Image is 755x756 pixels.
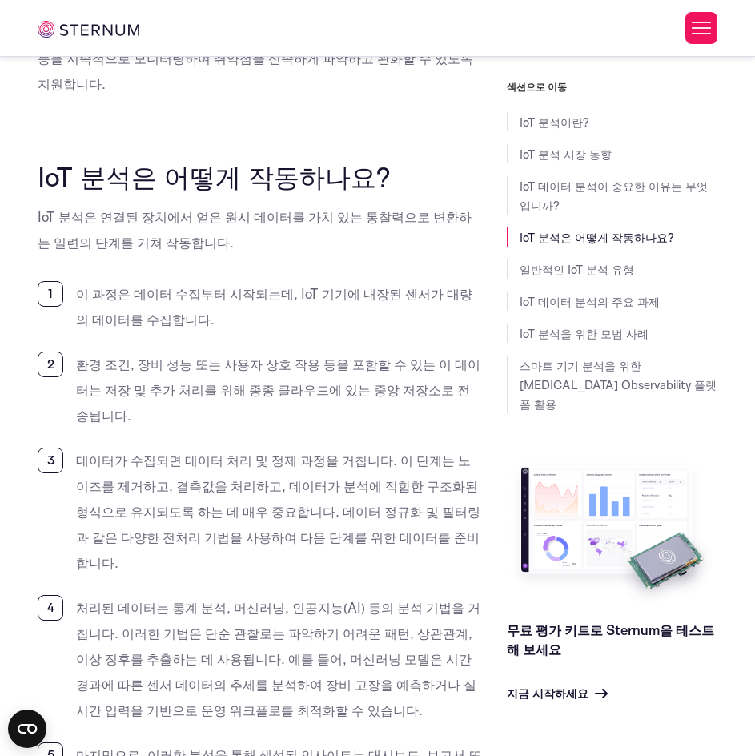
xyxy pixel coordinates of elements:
[520,262,634,277] a: 일반적인 IoT 분석 유형
[38,208,472,251] font: IoT 분석은 연결된 장치에서 얻은 원시 데이터를 가치 있는 통찰력으로 변환하는 일련의 단계를 거쳐 작동합니다.
[520,230,674,245] a: IoT 분석은 어떻게 작동하나요?
[507,458,717,608] img: 무료 평가 키트로 Sternum을 테스트해 보세요
[520,115,589,130] a: IoT 분석이란?
[520,358,717,412] a: 스마트 기기 분석을 위한 [MEDICAL_DATA] Observability 플랫폼 활용
[520,294,660,309] a: IoT 데이터 분석의 주요 과제
[507,621,714,657] a: 무료 평가 키트로 Sternum을 테스트해 보세요
[520,326,649,341] a: IoT 분석을 위한 모범 사례
[38,21,139,38] img: 흉골 IoT
[76,285,472,328] font: 이 과정은 데이터 수집부터 시작되는데, IoT 기기에 내장된 센서가 대량의 데이터를 수집합니다.
[76,356,480,424] font: 환경 조건, 장비 성능 또는 사용자 상호 작용 등을 포함할 수 있는 이 데이터는 저장 및 추가 처리를 위해 종종 클라우드에 있는 중앙 저장소로 전송됩니다.
[76,452,480,571] font: 데이터가 수집되면 데이터 처리 및 정제 과정을 거칩니다. 이 단계는 노이즈를 제거하고, 결측값을 처리하고, 데이터가 분석에 적합한 구조화된 형식으로 유지되도록 하는 데 매우 ...
[520,179,708,213] a: IoT 데이터 분석이 중요한 이유는 무엇입니까?
[507,684,608,703] a: 지금 시작하세요
[520,147,612,162] a: IoT 분석 시장 동향
[38,159,391,193] font: IoT 분석은 어떻게 작동하나요?
[38,24,476,92] font: IoT 분석은 시스템 복원력 향상에도 중요한 역할을 합니다. 데이터와 시스템 성능을 지속적으로 모니터링하여 취약점을 신속하게 파악하고 완화할 수 있도록 지원합니다.
[76,599,480,718] font: 처리된 데이터는 통계 분석, 머신러닝, 인공지능(AI) 등의 분석 기법을 거칩니다. 이러한 기법은 단순 관찰로는 파악하기 어려운 패턴, 상관관계, 이상 징후를 추출하는 데 사...
[8,710,46,748] button: CMP 위젯 열기
[685,12,717,44] button: 토글 메뉴
[507,80,567,93] font: 섹션으로 이동
[507,686,588,701] font: 지금 시작하세요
